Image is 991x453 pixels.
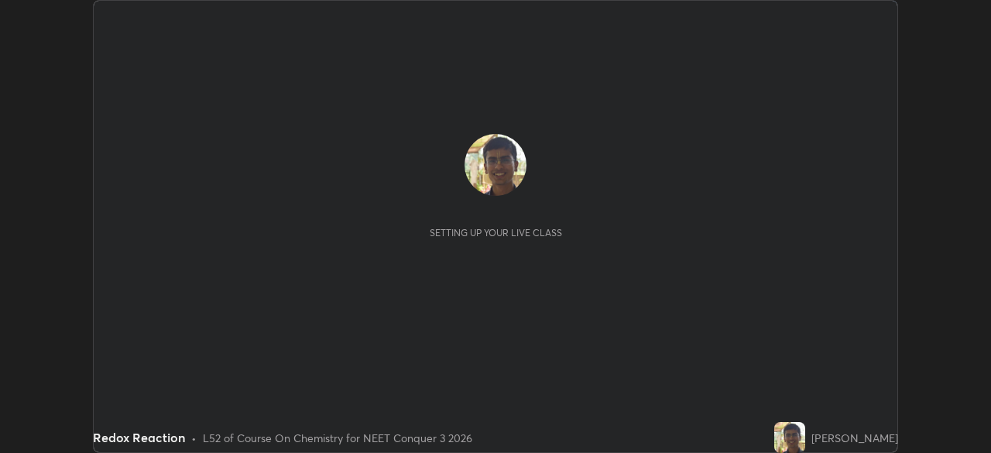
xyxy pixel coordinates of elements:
div: Setting up your live class [430,227,562,239]
img: fba4d28887b045a8b942f0c1c28c138a.jpg [774,422,805,453]
div: • [191,430,197,446]
div: [PERSON_NAME] [811,430,898,446]
img: fba4d28887b045a8b942f0c1c28c138a.jpg [465,134,526,196]
div: L52 of Course On Chemistry for NEET Conquer 3 2026 [203,430,472,446]
div: Redox Reaction [93,428,185,447]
